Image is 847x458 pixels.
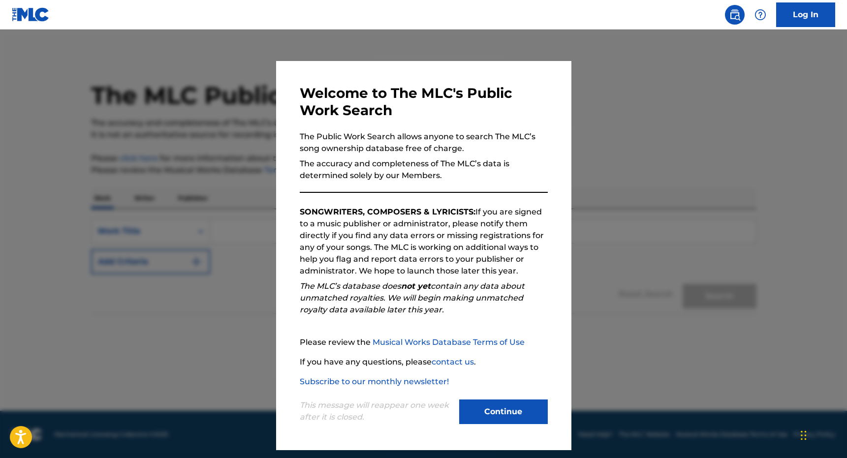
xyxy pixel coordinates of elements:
[401,281,431,291] strong: not yet
[801,421,807,450] div: Drag
[729,9,741,21] img: search
[300,336,548,348] p: Please review the
[300,207,475,216] strong: SONGWRITERS, COMPOSERS & LYRICISTS:
[300,377,449,386] a: Subscribe to our monthly newsletter!
[300,399,453,423] p: This message will reappear one week after it is closed.
[300,356,548,368] p: If you have any questions, please .
[751,5,770,25] div: Help
[798,411,847,458] iframe: Chat Widget
[12,7,50,22] img: MLC Logo
[459,399,548,424] button: Continue
[300,206,548,277] p: If you are signed to a music publisher or administrator, please notify them directly if you find ...
[300,281,525,314] em: The MLC’s database does contain any data about unmatched royalties. We will begin making unmatche...
[300,85,548,119] h3: Welcome to The MLC's Public Work Search
[754,9,766,21] img: help
[373,337,525,347] a: Musical Works Database Terms of Use
[776,2,835,27] a: Log In
[300,158,548,182] p: The accuracy and completeness of The MLC’s data is determined solely by our Members.
[300,131,548,154] p: The Public Work Search allows anyone to search The MLC’s song ownership database free of charge.
[432,357,474,366] a: contact us
[725,5,745,25] a: Public Search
